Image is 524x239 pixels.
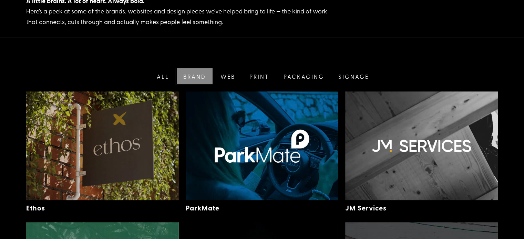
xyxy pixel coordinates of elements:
[186,203,219,213] a: ParkMate
[345,203,387,213] a: JM Services
[213,68,242,84] a: Web
[330,68,376,84] a: Signage
[242,68,276,84] a: Print
[175,68,213,84] a: Brand
[26,203,45,213] a: Ethos
[186,91,338,200] img: ParkMate
[275,68,330,84] a: Packaging
[149,68,176,84] a: All
[345,91,498,200] img: JM Services
[26,91,179,200] img: Ethos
